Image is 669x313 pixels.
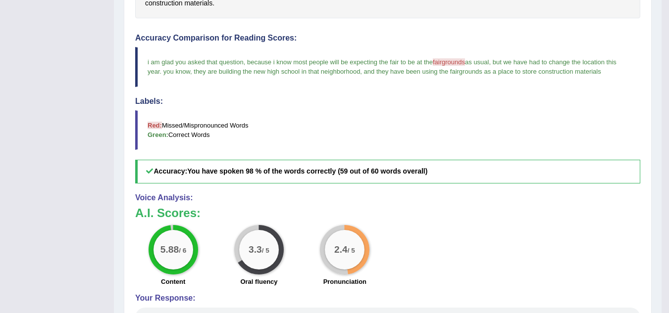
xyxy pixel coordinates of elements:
[348,247,355,254] small: / 5
[135,34,640,43] h4: Accuracy Comparison for Reading Scores:
[190,68,192,75] span: ,
[179,247,186,254] small: / 6
[160,68,162,75] span: .
[135,97,640,106] h4: Labels:
[323,277,366,286] label: Pronunciation
[334,244,348,255] big: 2.4
[135,110,640,150] blockquote: Missed/Mispronounced Words Correct Words
[240,277,277,286] label: Oral fluency
[135,160,640,183] h5: Accuracy:
[163,68,190,75] span: you know
[135,206,201,220] b: A.I. Scores:
[465,58,489,66] span: as usual
[360,68,362,75] span: ,
[489,58,491,66] span: ,
[249,244,262,255] big: 3.3
[135,294,640,303] h4: Your Response:
[194,68,360,75] span: they are building the new high school in that neighborhood
[247,58,433,66] span: because i know most people will be expecting the fair to be at the
[262,247,269,254] small: / 5
[148,58,244,66] span: i am glad you asked that question
[160,244,178,255] big: 5.88
[148,122,162,129] b: Red:
[135,193,640,202] h4: Voice Analysis:
[364,68,601,75] span: and they have been using the fairgrounds as a place to store construction materials
[148,131,168,138] b: Green:
[433,58,465,66] span: fairgrounds
[161,277,185,286] label: Content
[187,167,427,175] b: You have spoken 98 % of the words correctly (59 out of 60 words overall)
[244,58,246,66] span: ,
